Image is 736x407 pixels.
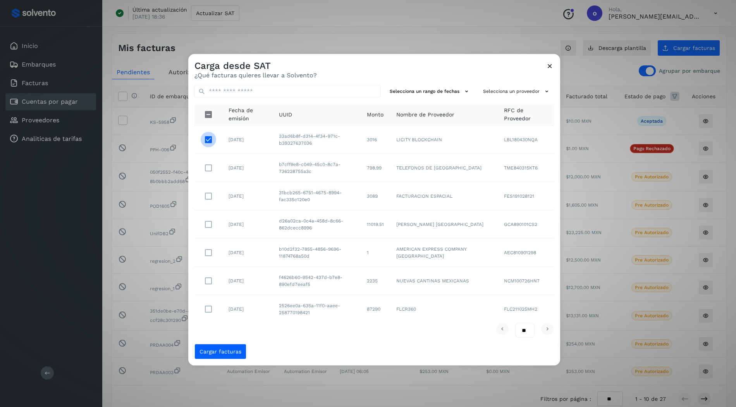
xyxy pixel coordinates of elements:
td: FLCR360 [390,295,498,323]
td: NCM100726HN7 [498,267,554,295]
td: GCA890101CS2 [498,210,554,238]
td: FLC211025MH2 [498,295,554,323]
button: Selecciona un proveedor [480,85,554,98]
td: AEC810901298 [498,238,554,267]
td: [PERSON_NAME] [GEOGRAPHIC_DATA] [390,210,498,238]
td: NUEVAS CANTINAS MEXICANAS [390,267,498,295]
span: Cargar facturas [199,349,241,354]
span: Monto [367,110,383,118]
button: Cargar facturas [194,344,246,359]
td: d26a02ca-0c4a-458d-8c66-862dcecc8996 [273,210,361,238]
td: LBL180430NQA [498,125,554,154]
td: [DATE] [222,295,273,323]
button: Selecciona un rango de fechas [387,85,474,98]
td: 798.99 [361,154,390,182]
td: 1 [361,238,390,267]
span: UUID [279,110,292,118]
span: RFC de Proveedor [504,106,548,123]
span: Fecha de emisión [229,106,267,123]
td: b7cff9e8-c049-45c0-8c7a-736228755a3c [273,154,361,182]
td: f4626b60-9542-437d-b7e8-890efd7eeaf5 [273,267,361,295]
td: 3016 [361,125,390,154]
td: LICITY BLOCKCHAIN [390,125,498,154]
td: 87290 [361,295,390,323]
td: FES191028121 [498,182,554,210]
td: 31bcb265-6751-4675-8994-fac335c120e0 [273,182,361,210]
td: [DATE] [222,154,273,182]
td: TELEFONOS DE [GEOGRAPHIC_DATA] [390,154,498,182]
td: [DATE] [222,125,273,154]
td: b10d2f32-7855-4856-9696-11874768a50d [273,238,361,267]
td: [DATE] [222,182,273,210]
h3: Carga desde SAT [194,60,317,72]
td: 11019.51 [361,210,390,238]
td: AMERICAN EXPRESS COMPANY [GEOGRAPHIC_DATA] [390,238,498,267]
td: [DATE] [222,267,273,295]
td: 3089 [361,182,390,210]
p: ¿Qué facturas quieres llevar a Solvento? [194,71,317,79]
td: 33ad6b8f-d314-4f34-971c-b39327637036 [273,125,361,154]
td: [DATE] [222,238,273,267]
td: [DATE] [222,210,273,238]
td: TME840315KT6 [498,154,554,182]
span: Nombre de Proveedor [396,110,454,118]
td: 2526ee0a-635a-11f0-aaee-258770198421 [273,295,361,323]
td: 2235 [361,267,390,295]
td: FACTURACION ESPACIAL [390,182,498,210]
